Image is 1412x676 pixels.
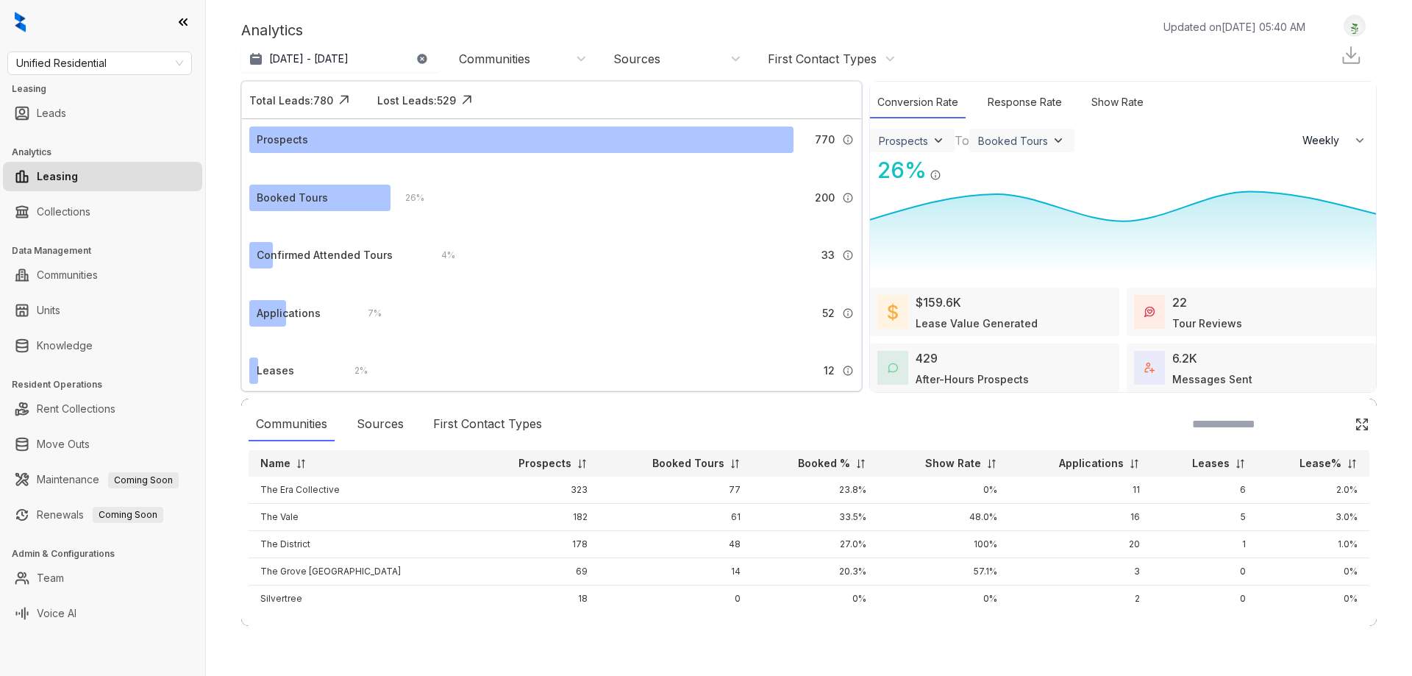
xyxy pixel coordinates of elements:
span: 770 [815,132,835,148]
div: 4 % [427,247,455,263]
img: sorting [1347,458,1358,469]
h3: Leasing [12,82,205,96]
div: 26 % [870,154,927,187]
img: UserAvatar [1344,18,1365,34]
h3: Data Management [12,244,205,257]
a: RenewalsComing Soon [37,500,163,530]
a: Units [37,296,60,325]
li: Maintenance [3,465,202,494]
td: 3.0% [1258,504,1369,531]
div: Leases [257,363,294,379]
td: 23.8% [752,477,878,504]
img: sorting [1129,458,1140,469]
p: Show Rate [925,456,981,471]
td: 178 [473,531,599,558]
td: 1.0% [1258,531,1369,558]
img: LeaseValue [888,303,898,321]
td: 6 [1152,477,1258,504]
td: 100% [878,531,1009,558]
a: Leasing [37,162,78,191]
img: TourReviews [1144,307,1155,317]
img: ViewFilterArrow [931,133,946,148]
div: Prospects [257,132,308,148]
td: 33.5% [752,504,878,531]
div: 26 % [391,190,424,206]
div: 22 [1172,293,1187,311]
h3: Analytics [12,146,205,159]
img: sorting [577,458,588,469]
img: Info [842,134,854,146]
span: Unified Residential [16,52,183,74]
img: Info [842,365,854,377]
td: 0% [752,586,878,613]
img: TotalFum [1144,363,1155,373]
p: Booked % [798,456,850,471]
img: Info [842,249,854,261]
img: AfterHoursConversations [888,363,898,374]
img: sorting [855,458,866,469]
td: 2 [1009,586,1152,613]
td: 323 [473,477,599,504]
a: Rent Collections [37,394,115,424]
img: Click Icon [941,156,963,178]
img: sorting [986,458,997,469]
p: Lease% [1299,456,1341,471]
td: 69 [473,558,599,586]
a: Voice AI [37,599,76,628]
td: 27.0% [752,531,878,558]
img: logo [15,12,26,32]
span: 200 [815,190,835,206]
a: Team [37,563,64,593]
span: 52 [822,305,835,321]
h3: Resident Operations [12,378,205,391]
td: 14 [599,558,752,586]
li: Move Outs [3,430,202,459]
td: 48.0% [878,504,1009,531]
div: Communities [459,51,530,67]
div: Confirmed Attended Tours [257,247,393,263]
div: Booked Tours [257,190,328,206]
td: 3 [1009,558,1152,586]
span: 12 [824,363,835,379]
p: Leases [1192,456,1230,471]
img: Click Icon [1355,417,1369,432]
div: $159.6K [916,293,961,311]
td: The Vale [249,504,473,531]
button: [DATE] - [DATE] [241,46,440,72]
div: Lease Value Generated [916,316,1038,331]
a: Communities [37,260,98,290]
td: The District [249,531,473,558]
img: Info [842,307,854,319]
li: Knowledge [3,331,202,360]
td: 0 [1152,586,1258,613]
div: Sources [613,51,660,67]
div: Conversion Rate [870,87,966,118]
h3: Admin & Configurations [12,547,205,561]
span: Coming Soon [93,507,163,523]
td: 182 [473,504,599,531]
td: 18 [473,586,599,613]
td: 0 [1152,558,1258,586]
a: Knowledge [37,331,93,360]
div: Booked Tours [978,135,1048,147]
li: Renewals [3,500,202,530]
span: Weekly [1302,133,1347,148]
div: Sources [349,408,411,441]
td: 5 [1152,504,1258,531]
p: Analytics [241,19,303,41]
img: Click Icon [456,89,478,111]
div: 7 % [353,305,382,321]
td: 57.1% [878,558,1009,586]
td: 16 [1009,504,1152,531]
img: SearchIcon [1324,418,1336,430]
img: Info [842,192,854,204]
img: sorting [1235,458,1246,469]
td: 48 [599,531,752,558]
td: 1 [1152,531,1258,558]
p: Booked Tours [652,456,724,471]
td: 0% [878,586,1009,613]
div: 2 % [340,363,368,379]
td: 77 [599,477,752,504]
td: The Era Collective [249,477,473,504]
img: Click Icon [333,89,355,111]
